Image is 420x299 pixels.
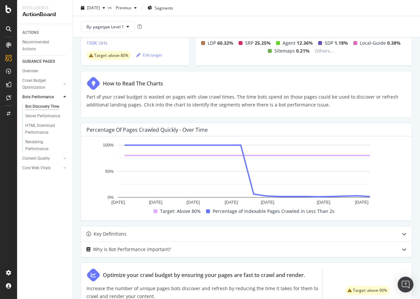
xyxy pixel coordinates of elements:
[93,245,171,253] div: Why is Bot Performance important?
[86,93,407,109] p: Part of your crawl budget is wasted on pages with slow crawl times. The time bots spend on those ...
[94,230,127,238] div: Key Definitions
[22,29,39,36] div: ACTIONS
[25,103,59,110] div: Bot Discovery Time
[317,200,330,205] text: [DATE]
[261,200,274,205] text: [DATE]
[296,47,310,55] span: 0.21%
[94,54,128,57] span: Target: above 80%
[86,40,107,46] div: 150K Urls
[22,39,62,53] div: Recommended Actions
[22,77,61,91] a: Crawl Budget Optimization
[25,139,62,152] div: Rendering Performance
[25,139,68,152] a: Rendering Performance
[398,277,413,292] div: Open Intercom Messenger
[22,165,61,172] a: Core Web Vitals
[78,3,108,13] button: [DATE]
[113,5,131,11] span: Previous
[86,39,107,50] button: 150K Urls
[107,195,114,200] text: 0%
[312,47,337,55] span: Others...
[355,200,368,205] text: [DATE]
[22,94,61,101] a: Bots Performance
[25,113,68,120] a: Server Performance
[25,122,68,136] a: HTML Download Performance
[22,68,68,75] a: Overview
[345,286,390,295] div: warning label
[25,113,60,120] div: Server Performance
[22,5,67,11] div: Intelligence
[155,5,173,11] span: Segments
[160,207,201,215] span: Target: Above 80%
[86,142,402,207] svg: A chart.
[86,126,208,133] div: Percentage of Pages Crawled Quickly - Over Time
[103,271,305,279] div: Optimize your crawl budget by ensuring your pages are fast to crawl and render.
[387,39,401,47] span: 0.38%
[136,52,162,58] div: Edit target
[213,207,335,215] span: Percentage of Indexable Pages Crawled in Less Than 2s
[245,39,253,47] span: SRP
[224,200,238,205] text: [DATE]
[325,39,333,47] span: SDP
[22,29,68,36] a: ACTIONS
[208,39,216,47] span: LDP
[335,39,348,47] span: 1.18%
[22,58,55,65] div: GUIDANCE PAGES
[22,39,68,53] a: Recommended Actions
[283,39,295,47] span: Agent
[22,94,54,101] div: Bots Performance
[87,5,100,11] span: 2025 Oct. 5th
[86,24,124,29] span: By: pagetype Level 1
[149,200,162,205] text: [DATE]
[255,39,271,47] span: 25.25%
[81,21,135,32] button: By: pagetype Level 1
[353,288,387,292] span: Target: above 90%
[108,4,113,10] span: vs
[22,58,68,65] a: GUIDANCE PAGES
[111,200,125,205] text: [DATE]
[103,80,163,87] div: How to Read The Charts
[103,143,114,148] text: 100%
[22,165,51,172] div: Core Web Vitals
[22,155,61,162] a: Content Quality
[136,50,162,60] button: Edit target
[274,47,295,55] span: Sitemaps
[22,11,67,18] div: ActionBoard
[22,155,50,162] div: Content Quality
[113,3,139,13] button: Previous
[217,39,233,47] span: 60.32%
[22,77,57,91] div: Crawl Budget Optimization
[25,122,63,136] div: HTML Download Performance
[297,39,313,47] span: 12.36%
[145,3,176,13] button: Segments
[86,51,131,60] div: warning label
[186,200,200,205] text: [DATE]
[105,169,114,174] text: 50%
[25,103,68,110] a: Bot Discovery Time
[22,68,38,75] div: Overview
[360,39,386,47] span: Local-Guide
